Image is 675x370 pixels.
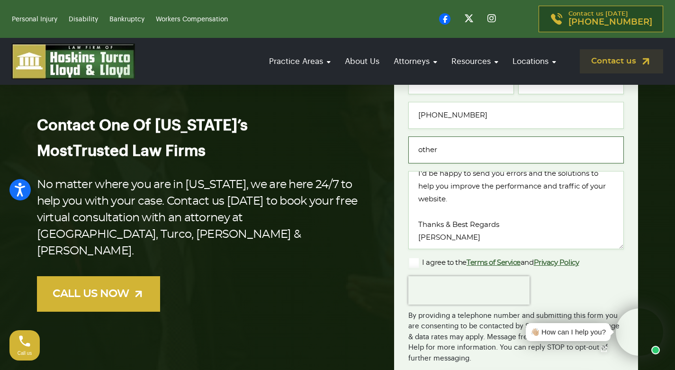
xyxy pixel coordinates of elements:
[408,102,624,129] input: Phone*
[594,339,614,359] a: Open chat
[467,259,521,266] a: Terms of Service
[18,351,32,356] span: Call us
[37,144,73,159] span: Most
[37,118,248,133] span: Contact One Of [US_STATE]’s
[408,136,624,163] input: Type of case or question
[12,44,135,79] img: logo
[37,276,160,312] a: CALL US NOW
[340,48,384,75] a: About Us
[539,6,663,32] a: Contact us [DATE][PHONE_NUMBER]
[37,177,364,260] p: No matter where you are in [US_STATE], we are here 24/7 to help you with your case. Contact us [D...
[408,276,530,305] iframe: reCAPTCHA
[408,257,579,269] label: I agree to the and
[12,16,57,23] a: Personal Injury
[447,48,503,75] a: Resources
[534,259,579,266] a: Privacy Policy
[580,49,663,73] a: Contact us
[408,305,624,364] div: By providing a telephone number and submitting this form you are consenting to be contacted by SM...
[73,144,206,159] span: Trusted Law Firms
[568,11,652,27] p: Contact us [DATE]
[156,16,228,23] a: Workers Compensation
[568,18,652,27] span: [PHONE_NUMBER]
[109,16,144,23] a: Bankruptcy
[69,16,98,23] a: Disability
[133,288,144,300] img: arrow-up-right-light.svg
[508,48,561,75] a: Locations
[264,48,335,75] a: Practice Areas
[531,327,606,338] div: 👋🏼 How can I help you?
[389,48,442,75] a: Attorneys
